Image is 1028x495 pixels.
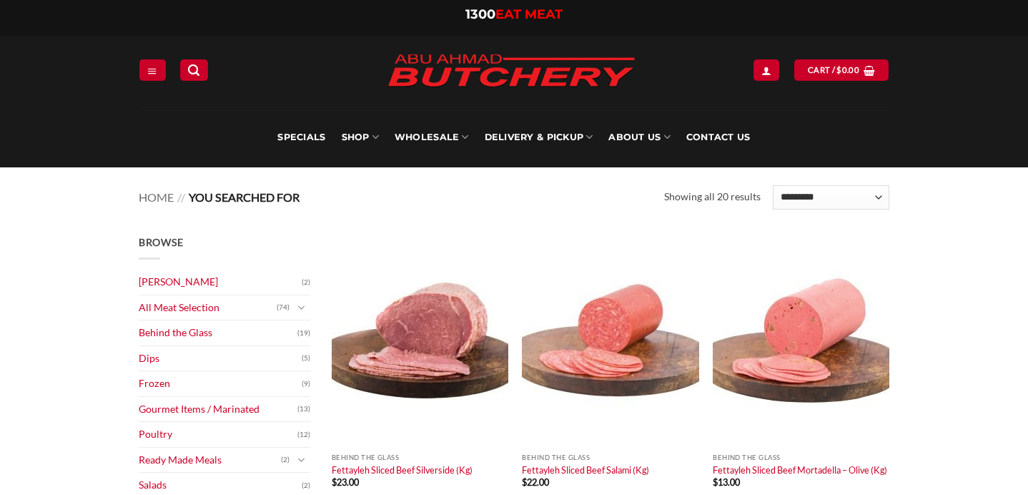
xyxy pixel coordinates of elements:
[664,189,761,205] p: Showing all 20 results
[332,464,473,476] a: Fettayleh Sliced Beef Silverside (Kg)
[808,64,859,77] span: Cart /
[495,6,563,22] span: EAT MEAT
[794,59,889,80] a: View cart
[522,476,527,488] span: $
[332,476,337,488] span: $
[139,190,174,204] a: Home
[395,107,469,167] a: Wholesale
[332,454,508,461] p: Behind the Glass
[180,59,207,80] a: Search
[465,6,495,22] span: 1300
[189,190,300,204] span: You searched for
[302,272,310,293] span: (2)
[139,236,183,248] span: Browse
[342,107,379,167] a: SHOP
[522,476,549,488] bdi: 22.00
[139,346,302,371] a: Dips
[139,422,297,447] a: Poultry
[713,454,889,461] p: Behind the Glass
[139,397,297,422] a: Gourmet Items / Marinated
[139,295,277,320] a: All Meat Selection
[522,464,649,476] a: Fettayleh Sliced Beef Salami (Kg)
[297,323,310,344] span: (19)
[277,107,325,167] a: Specials
[713,476,740,488] bdi: 13.00
[277,297,290,318] span: (74)
[522,454,698,461] p: Behind the Glass
[139,320,297,345] a: Behind the Glass
[608,107,670,167] a: About Us
[332,235,508,446] img: Fettayleh Sliced Beef Silverside (Kg)
[302,373,310,395] span: (9)
[713,464,887,476] a: Fettayleh Sliced Beef Mortadella – Olive (Kg)
[302,348,310,369] span: (5)
[297,424,310,446] span: (12)
[773,185,889,210] select: Shop order
[713,235,889,446] img: Fettayleh Sliced Beef Mortadella – Olive (Kg)
[332,476,359,488] bdi: 23.00
[139,371,302,396] a: Frozen
[485,107,593,167] a: Delivery & Pickup
[177,190,185,204] span: //
[297,398,310,420] span: (13)
[139,448,281,473] a: Ready Made Meals
[281,449,290,471] span: (2)
[836,65,859,74] bdi: 0.00
[139,270,302,295] a: [PERSON_NAME]
[836,64,841,77] span: $
[293,452,310,468] button: Toggle
[139,59,165,80] a: Menu
[293,300,310,315] button: Toggle
[713,476,718,488] span: $
[522,235,698,446] img: Fettayleh Sliced Beef Salami (Kg)
[753,59,779,80] a: Login
[465,6,563,22] a: 1300EAT MEAT
[686,107,751,167] a: Contact Us
[375,44,647,99] img: Abu Ahmad Butchery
